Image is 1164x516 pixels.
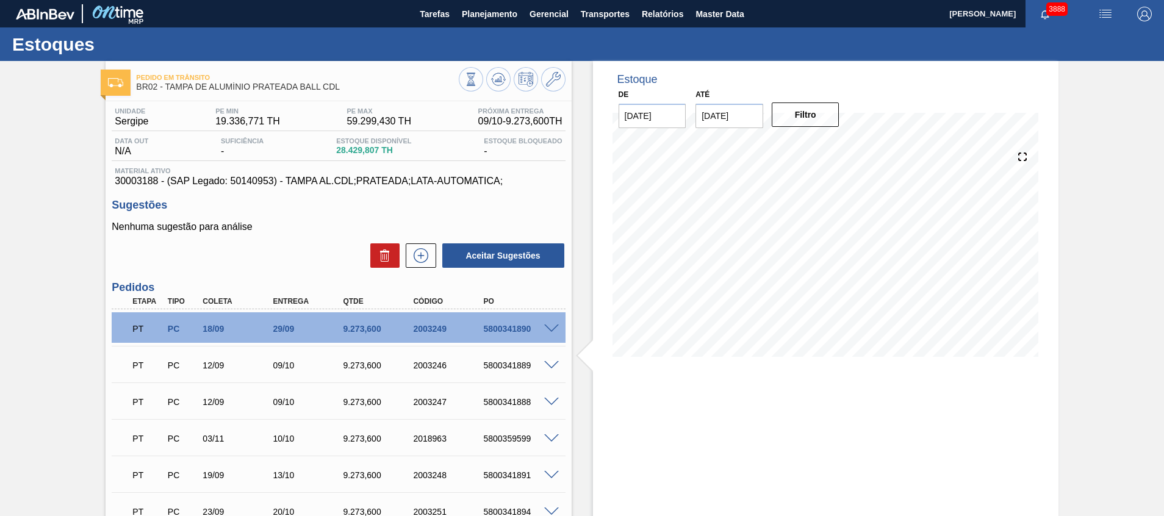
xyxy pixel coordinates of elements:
[340,360,419,370] div: 9.273,600
[480,324,559,334] div: 5800341890
[336,137,411,145] span: Estoque Disponível
[115,116,148,127] span: Sergipe
[541,67,566,91] button: Ir ao Master Data / Geral
[347,116,411,127] span: 59.299,430 TH
[199,360,278,370] div: 12/09/2025
[480,297,559,306] div: PO
[270,360,348,370] div: 09/10/2025
[400,243,436,268] div: Nova sugestão
[478,107,562,115] span: Próxima Entrega
[695,104,763,128] input: dd/mm/yyyy
[218,137,267,157] div: -
[340,297,419,306] div: Qtde
[199,470,278,480] div: 19/09/2025
[270,297,348,306] div: Entrega
[581,7,630,21] span: Transportes
[642,7,683,21] span: Relatórios
[129,315,166,342] div: Pedido em Trânsito
[619,104,686,128] input: dd/mm/yyyy
[619,90,629,99] label: De
[478,116,562,127] span: 09/10 - 9.273,600 TH
[480,434,559,443] div: 5800359599
[436,242,566,269] div: Aceitar Sugestões
[617,73,658,86] div: Estoque
[199,324,278,334] div: 18/09/2025
[270,397,348,407] div: 09/10/2025
[129,425,166,452] div: Pedido em Trânsito
[129,352,166,379] div: Pedido em Trânsito
[129,462,166,489] div: Pedido em Trânsito
[165,470,201,480] div: Pedido de Compra
[112,281,565,294] h3: Pedidos
[514,67,538,91] button: Programar Estoque
[165,360,201,370] div: Pedido de Compra
[340,470,419,480] div: 9.273,600
[462,7,517,21] span: Planejamento
[108,78,123,87] img: Ícone
[410,324,489,334] div: 2003249
[1046,2,1068,16] span: 3888
[270,470,348,480] div: 13/10/2025
[115,167,562,174] span: Material ativo
[115,176,562,187] span: 30003188 - (SAP Legado: 50140953) - TAMPA AL.CDL;PRATEADA;LATA-AUTOMATICA;
[410,434,489,443] div: 2018963
[1026,5,1065,23] button: Notificações
[442,243,564,268] button: Aceitar Sugestões
[221,137,264,145] span: Suficiência
[484,137,562,145] span: Estoque Bloqueado
[480,470,559,480] div: 5800341891
[136,74,458,81] span: Pedido em Trânsito
[199,434,278,443] div: 03/11/2025
[336,146,411,155] span: 28.429,807 TH
[199,397,278,407] div: 12/09/2025
[136,82,458,91] span: BR02 - TAMPA DE ALUMÍNIO PRATEADA BALL CDL
[115,107,148,115] span: Unidade
[270,434,348,443] div: 10/10/2025
[410,360,489,370] div: 2003246
[410,470,489,480] div: 2003248
[199,297,278,306] div: Coleta
[132,397,163,407] p: PT
[12,37,229,51] h1: Estoques
[486,67,511,91] button: Atualizar Gráfico
[459,67,483,91] button: Visão Geral dos Estoques
[165,434,201,443] div: Pedido de Compra
[132,434,163,443] p: PT
[480,360,559,370] div: 5800341889
[115,137,148,145] span: Data out
[772,102,839,127] button: Filtro
[129,389,166,415] div: Pedido em Trânsito
[132,360,163,370] p: PT
[270,324,348,334] div: 29/09/2025
[129,297,166,306] div: Etapa
[481,137,565,157] div: -
[112,221,565,232] p: Nenhuma sugestão para análise
[215,116,280,127] span: 19.336,771 TH
[695,7,744,21] span: Master Data
[215,107,280,115] span: PE MIN
[132,470,163,480] p: PT
[530,7,569,21] span: Gerencial
[347,107,411,115] span: PE MAX
[112,137,151,157] div: N/A
[410,297,489,306] div: Código
[340,434,419,443] div: 9.273,600
[340,324,419,334] div: 9.273,600
[480,397,559,407] div: 5800341888
[165,297,201,306] div: Tipo
[16,9,74,20] img: TNhmsLtSVTkK8tSr43FrP2fwEKptu5GPRR3wAAAABJRU5ErkJggg==
[420,7,450,21] span: Tarefas
[340,397,419,407] div: 9.273,600
[165,397,201,407] div: Pedido de Compra
[165,324,201,334] div: Pedido de Compra
[364,243,400,268] div: Excluir Sugestões
[1137,7,1152,21] img: Logout
[695,90,710,99] label: Até
[112,199,565,212] h3: Sugestões
[132,324,163,334] p: PT
[1098,7,1113,21] img: userActions
[410,397,489,407] div: 2003247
